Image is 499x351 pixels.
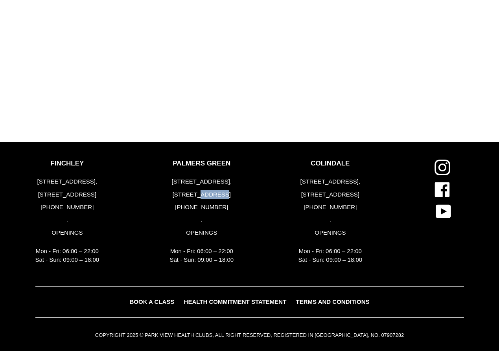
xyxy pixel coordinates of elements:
[170,203,234,212] p: [PHONE_NUMBER]
[35,177,99,186] p: [STREET_ADDRESS],
[184,298,287,305] span: HEALTH COMMITMENT STATEMENT
[170,160,234,167] p: PALMERS GREEN
[298,203,363,212] p: [PHONE_NUMBER]
[170,228,234,237] p: OPENINGS
[296,298,370,305] span: TERMS AND CONDITIONS
[35,216,99,225] p: .
[125,296,178,308] a: BOOK A CLASS
[298,216,363,225] p: .
[298,190,363,199] p: [STREET_ADDRESS]
[180,296,291,308] a: HEALTH COMMITMENT STATEMENT
[298,247,363,265] p: Mon - Fri: 06:00 – 22:00 Sat - Sun: 09:00 – 18:00
[35,228,99,237] p: OPENINGS
[95,332,404,338] small: COPYRIGHT 2025 © PARK VIEW HEALTH CLUBS, ALL RIGHT RESERVED, REGISTERED IN [GEOGRAPHIC_DATA], NO....
[35,160,99,167] p: FINCHLEY
[170,216,234,225] p: .
[170,190,234,199] p: [STREET_ADDRESS]
[35,247,99,265] p: Mon - Fri: 06:00 – 22:00 Sat - Sun: 09:00 – 18:00
[35,203,99,212] p: [PHONE_NUMBER]
[170,177,234,186] p: [STREET_ADDRESS],
[298,228,363,237] p: OPENINGS
[170,247,234,265] p: Mon - Fri: 06:00 – 22:00 Sat - Sun: 09:00 – 18:00
[35,190,99,199] p: [STREET_ADDRESS]
[298,160,363,167] p: COLINDALE
[129,298,174,305] span: BOOK A CLASS
[298,177,363,186] p: [STREET_ADDRESS],
[292,296,374,308] a: TERMS AND CONDITIONS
